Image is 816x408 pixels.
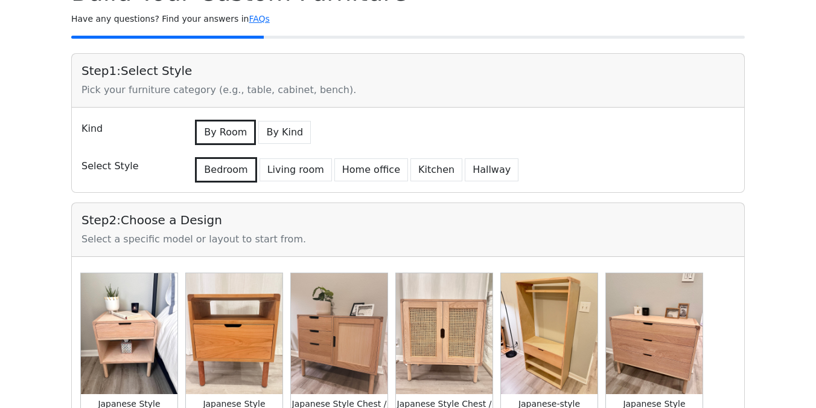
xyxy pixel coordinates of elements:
[410,158,462,181] button: Kitchen
[186,273,282,394] img: Japanese Style Nightstand / Bedside Table Nightstand /w Top Shelf
[396,273,492,394] img: Japanese Style Chest / Side Cabinet Cabinet /w 2-door
[81,63,735,78] h5: Step 1 : Select Style
[260,158,332,181] button: Living room
[258,121,311,144] button: By Kind
[81,273,177,394] img: Japanese Style Nightstand / Bedside Table
[81,213,735,227] h5: Step 2 : Choose a Design
[249,14,269,24] a: FAQs
[334,158,408,181] button: Home office
[71,14,270,24] small: Have any questions? Find your answers in
[74,155,185,183] div: Select Style
[501,273,598,394] img: Japanese-style Wardrobe
[81,232,735,247] div: Select a specific model or layout to start from.
[74,117,185,145] div: Kind
[465,158,518,181] button: Hallway
[81,83,735,97] div: Pick your furniture category (e.g., table, cabinet, bench).
[291,273,387,394] img: Japanese Style Chest / Side Cabinet
[606,273,703,394] img: Japanese Style Dresser
[195,157,257,183] button: Bedroom
[195,120,256,145] button: By Room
